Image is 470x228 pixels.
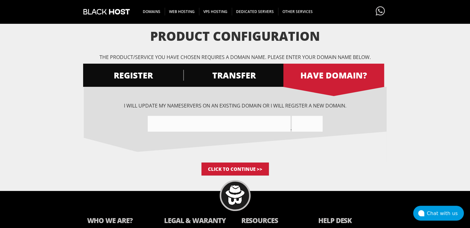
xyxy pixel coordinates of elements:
[84,29,387,43] h1: Product Configuration
[183,70,284,81] span: TRANSFER
[225,185,245,205] img: BlackHOST mascont, Blacky.
[83,64,184,87] a: REGISTER
[84,102,387,132] div: I will update my nameservers on an existing domain Or I will register a new domain.
[427,210,464,216] div: Chat with us
[183,64,284,87] a: TRANSFER
[283,64,384,87] a: HAVE DOMAIN?
[165,8,199,15] span: WEB HOSTING
[241,216,306,226] b: RESOURCES
[318,216,383,226] b: HELP DESK
[83,70,184,81] span: REGISTER
[201,163,269,175] input: Click to Continue >>
[232,8,278,15] span: DEDICATED SERVERS
[84,116,387,132] div: .
[199,8,232,15] span: VPS HOSTING
[283,70,384,81] span: HAVE DOMAIN?
[278,8,317,15] span: OTHER SERVICES
[87,216,152,226] b: WHO WE ARE?
[138,8,165,15] span: DOMAINS
[413,206,464,221] button: Chat with us
[84,54,387,61] p: The product/service you have chosen requires a domain name. Please enter your domain name below.
[164,216,229,226] b: LEGAL & WARANTY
